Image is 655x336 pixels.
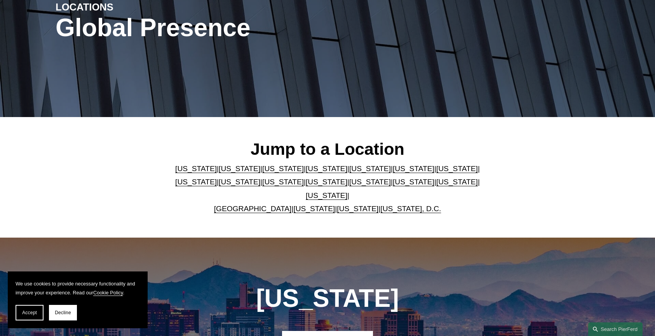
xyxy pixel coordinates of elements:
h2: Jump to a Location [169,139,486,159]
a: [US_STATE] [175,178,217,186]
p: We use cookies to provide necessary functionality and improve your experience. Read our . [16,279,140,297]
a: [US_STATE] [219,178,260,186]
a: [US_STATE] [393,164,434,173]
button: Decline [49,305,77,320]
a: [US_STATE] [306,191,347,199]
a: [US_STATE] [262,178,304,186]
a: Search this site [588,322,643,336]
a: [US_STATE] [262,164,304,173]
button: Accept [16,305,44,320]
a: [US_STATE] [306,178,347,186]
a: Cookie Policy [93,290,123,296]
h1: [US_STATE] [214,284,441,313]
a: [US_STATE] [219,164,260,173]
h4: LOCATIONS [56,1,192,13]
a: [US_STATE] [293,205,335,213]
a: [US_STATE] [306,164,347,173]
a: [GEOGRAPHIC_DATA] [214,205,292,213]
span: Accept [22,310,37,315]
section: Cookie banner [8,271,148,328]
a: [US_STATE] [393,178,434,186]
a: [US_STATE] [349,164,391,173]
p: | | | | | | | | | | | | | | | | | | [169,162,486,216]
a: [US_STATE] [175,164,217,173]
a: [US_STATE], D.C. [380,205,441,213]
h1: Global Presence [56,14,418,42]
a: [US_STATE] [337,205,378,213]
span: Decline [55,310,71,315]
a: [US_STATE] [436,178,478,186]
a: [US_STATE] [436,164,478,173]
a: [US_STATE] [349,178,391,186]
